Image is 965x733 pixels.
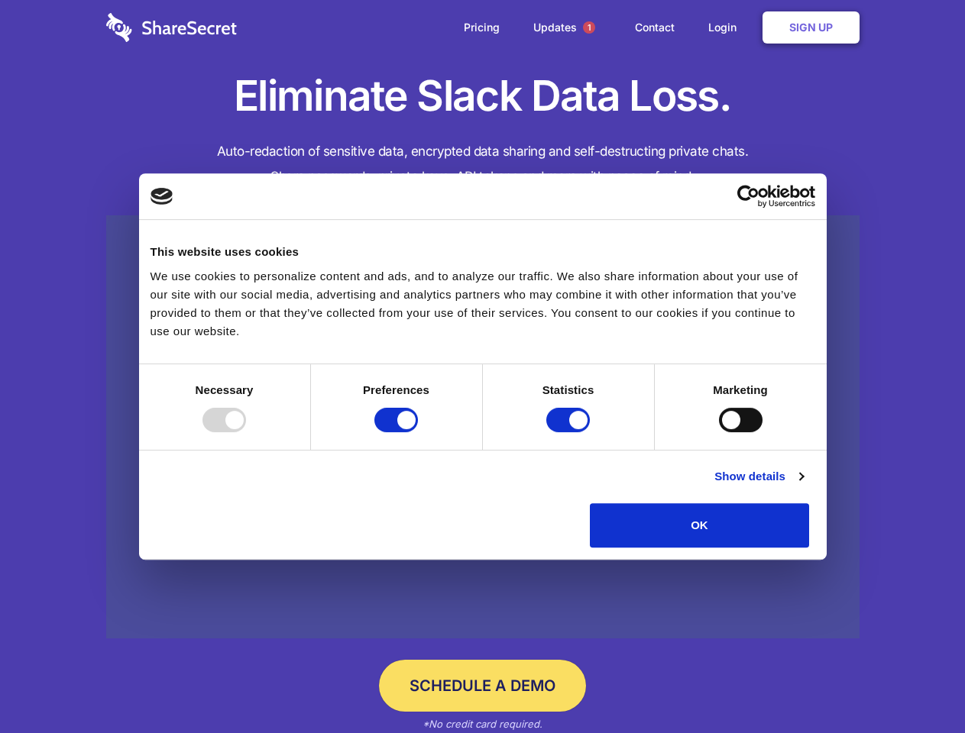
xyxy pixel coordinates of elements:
img: logo-wordmark-white-trans-d4663122ce5f474addd5e946df7df03e33cb6a1c49d2221995e7729f52c070b2.svg [106,13,237,42]
span: 1 [583,21,595,34]
em: *No credit card required. [423,718,542,730]
a: Usercentrics Cookiebot - opens in a new window [682,185,815,208]
a: Pricing [448,4,515,51]
a: Sign Up [763,11,860,44]
a: Login [693,4,759,51]
a: Wistia video thumbnail [106,215,860,639]
a: Contact [620,4,690,51]
strong: Marketing [713,383,768,396]
div: We use cookies to personalize content and ads, and to analyze our traffic. We also share informat... [151,267,815,341]
div: This website uses cookies [151,243,815,261]
h4: Auto-redaction of sensitive data, encrypted data sharing and self-destructing private chats. Shar... [106,139,860,189]
img: logo [151,188,173,205]
button: OK [590,503,809,547]
a: Schedule a Demo [379,660,586,712]
a: Show details [714,467,803,486]
strong: Statistics [542,383,594,396]
h1: Eliminate Slack Data Loss. [106,69,860,124]
strong: Preferences [363,383,429,396]
strong: Necessary [196,383,254,396]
